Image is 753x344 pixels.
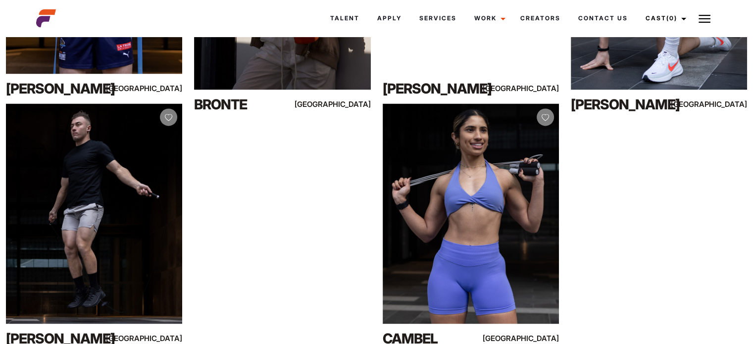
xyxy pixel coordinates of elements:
a: Talent [321,5,368,32]
a: Work [465,5,511,32]
a: Cast(0) [637,5,692,32]
span: (0) [666,14,677,22]
div: [PERSON_NAME] [383,79,489,98]
a: Creators [511,5,569,32]
a: Apply [368,5,410,32]
img: Burger icon [699,13,710,25]
div: [GEOGRAPHIC_DATA] [694,98,747,110]
div: [PERSON_NAME] [571,95,677,114]
img: cropped-aefm-brand-fav-22-square.png [36,8,56,28]
a: Contact Us [569,5,637,32]
div: Bronte [194,95,300,114]
div: [GEOGRAPHIC_DATA] [318,98,371,110]
div: [GEOGRAPHIC_DATA] [506,82,559,95]
div: [PERSON_NAME] [6,79,112,98]
a: Services [410,5,465,32]
div: [GEOGRAPHIC_DATA] [129,82,182,95]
